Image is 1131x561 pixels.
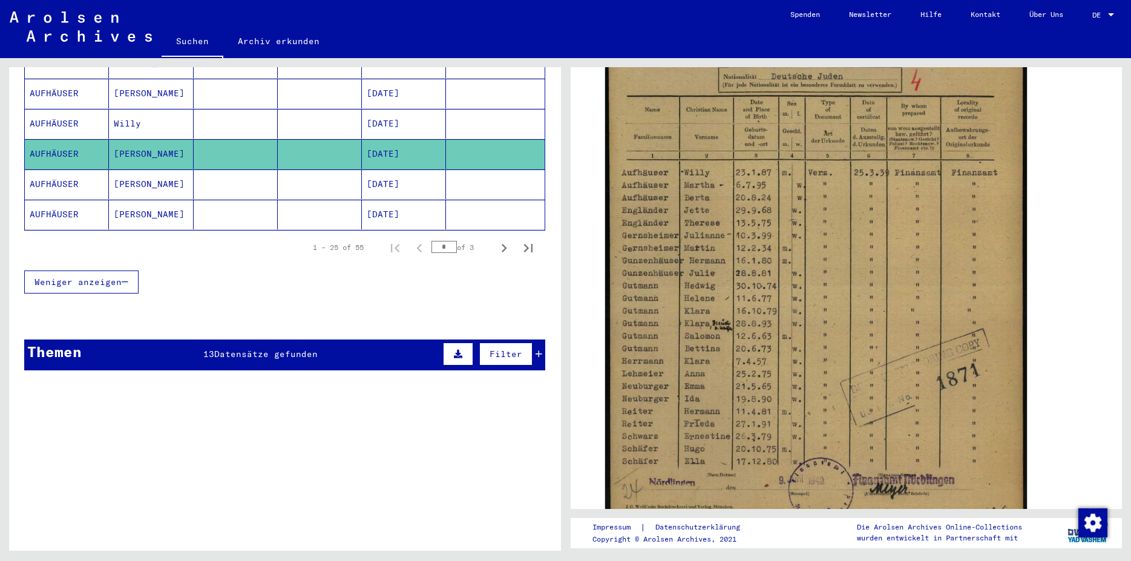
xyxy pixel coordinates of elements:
span: DE [1092,11,1106,19]
mat-cell: Willy [109,109,193,139]
span: 13 [203,349,214,359]
mat-cell: [PERSON_NAME] [109,200,193,229]
div: of 3 [431,241,492,253]
span: Filter [490,349,522,359]
button: Previous page [407,235,431,260]
mat-cell: AUFHÄUSER [25,79,109,108]
mat-cell: [PERSON_NAME] [109,79,193,108]
mat-cell: [PERSON_NAME] [109,139,193,169]
mat-cell: [DATE] [362,200,446,229]
div: Themen [27,341,82,363]
img: Arolsen_neg.svg [10,11,152,42]
p: Copyright © Arolsen Archives, 2021 [592,534,755,545]
mat-cell: AUFHÄUSER [25,200,109,229]
img: yv_logo.png [1065,517,1110,548]
p: wurden entwickelt in Partnerschaft mit [857,533,1022,543]
a: Impressum [592,521,640,534]
mat-cell: [PERSON_NAME] [109,169,193,199]
mat-cell: [DATE] [362,109,446,139]
a: Suchen [162,27,223,58]
span: Datensätze gefunden [214,349,318,359]
mat-cell: AUFHÄUSER [25,109,109,139]
mat-cell: [DATE] [362,79,446,108]
mat-cell: AUFHÄUSER [25,139,109,169]
div: | [592,521,755,534]
mat-cell: AUFHÄUSER [25,169,109,199]
mat-cell: [DATE] [362,139,446,169]
img: Zustimmung ändern [1078,508,1107,537]
a: Datenschutzerklärung [646,521,755,534]
p: Die Arolsen Archives Online-Collections [857,522,1022,533]
button: Weniger anzeigen [24,271,139,294]
span: Weniger anzeigen [34,277,122,287]
button: Filter [479,343,533,366]
button: Last page [516,235,540,260]
a: Archiv erkunden [223,27,334,56]
div: 1 – 25 of 55 [313,242,364,253]
button: First page [383,235,407,260]
button: Next page [492,235,516,260]
mat-cell: [DATE] [362,169,446,199]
